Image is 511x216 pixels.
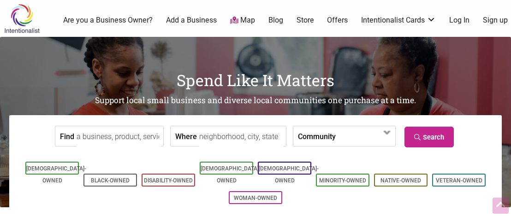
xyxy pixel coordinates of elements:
a: Blog [268,15,283,25]
a: Intentionalist Cards [361,15,436,25]
input: neighborhood, city, state [199,126,284,147]
a: Store [297,15,314,25]
a: Log In [449,15,469,25]
a: [DEMOGRAPHIC_DATA]-Owned [259,165,319,184]
div: Scroll Back to Top [493,198,509,214]
label: Community [298,126,336,146]
a: Black-Owned [91,177,130,184]
a: Search [404,127,454,147]
a: Map [230,15,255,26]
a: Woman-Owned [234,195,277,201]
a: Minority-Owned [319,177,366,184]
a: Are you a Business Owner? [63,15,153,25]
label: Where [175,126,197,146]
a: Add a Business [166,15,217,25]
a: Sign up [483,15,508,25]
a: [DEMOGRAPHIC_DATA]-Owned [201,165,261,184]
a: [DEMOGRAPHIC_DATA]-Owned [26,165,86,184]
a: Veteran-Owned [436,177,482,184]
input: a business, product, service [77,126,161,147]
a: Disability-Owned [144,177,193,184]
a: Native-Owned [380,177,421,184]
label: Find [60,126,74,146]
a: Offers [327,15,348,25]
